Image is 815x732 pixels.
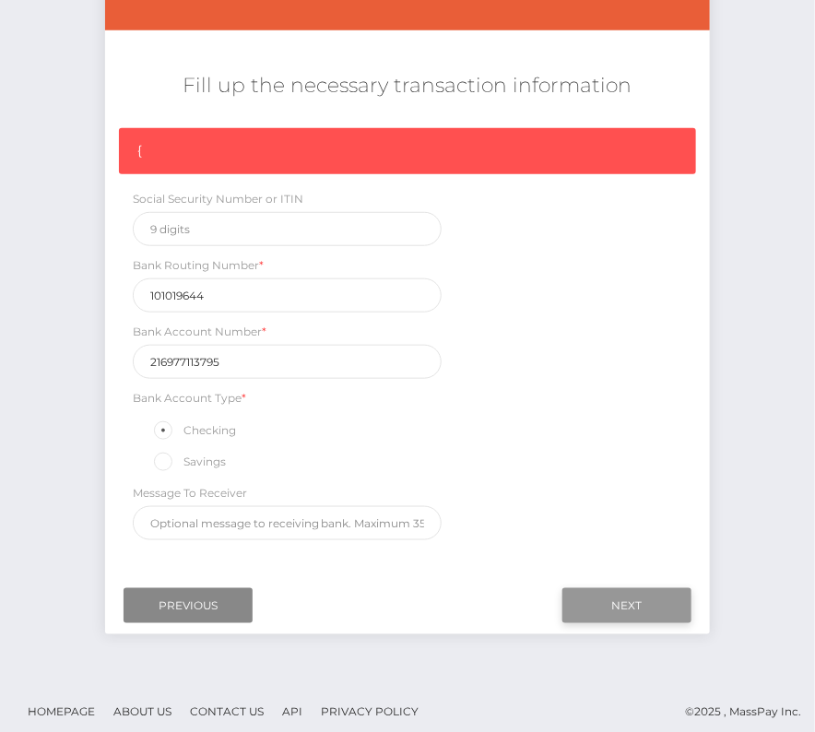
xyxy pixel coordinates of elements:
[133,278,443,313] input: Only 9 digits
[151,450,226,474] label: Savings
[133,212,443,246] input: 9 digits
[133,485,247,502] label: Message To Receiver
[562,588,691,623] input: Next
[133,390,246,407] label: Bank Account Type
[133,506,443,540] input: Optional message to receiving bank. Maximum 35 characters
[133,191,303,207] label: Social Security Number or ITIN
[119,72,697,100] h5: Fill up the necessary transaction information
[133,257,264,274] label: Bank Routing Number
[151,419,236,443] label: Checking
[183,698,271,726] a: Contact Us
[20,698,102,726] a: Homepage
[313,698,426,726] a: Privacy Policy
[124,588,253,623] input: Previous
[133,324,266,340] label: Bank Account Number
[133,345,443,379] input: Only digits
[137,142,142,159] span: {
[106,698,179,726] a: About Us
[275,698,310,726] a: API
